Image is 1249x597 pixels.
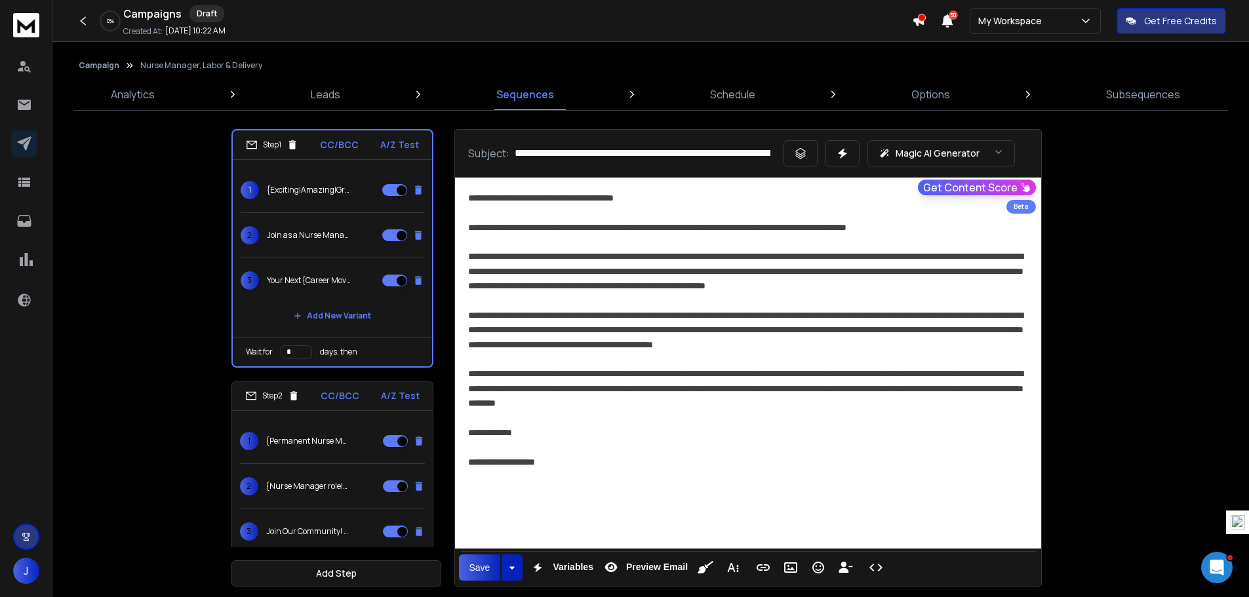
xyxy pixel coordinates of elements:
button: Get Free Credits [1117,8,1226,34]
p: CC/BCC [321,389,359,402]
p: {Nurse Manager role|Nurse Manager position|Nurse Manager opportunity|Permanent Nurse Manager role... [266,481,350,491]
span: Preview Email [624,562,690,573]
p: Wait for [246,347,273,357]
button: Campaign [79,60,119,71]
a: Subsequences [1098,79,1188,110]
div: Step 2 [245,390,300,402]
div: Draft [189,5,224,22]
p: {Exciting|Amazing|Great} Nurse Manager – Labor & Delivery {Role|Opportunity|Position} in {[US_STA... [267,185,351,195]
a: Analytics [103,79,163,110]
p: Join Our Community! {Nurse Manager|Nursing Manager|Nurse Leadership} Roles in Labor and Delivery [266,526,350,537]
div: Step 1 [246,139,298,151]
iframe: Intercom live chat [1201,552,1233,583]
button: More Text [721,554,745,581]
button: Insert Image (Ctrl+P) [778,554,803,581]
span: 1 [240,432,258,450]
p: Analytics [111,87,155,102]
a: Schedule [702,79,763,110]
button: Insert Link (Ctrl+K) [751,554,776,581]
button: Variables [525,554,596,581]
button: Preview Email [599,554,690,581]
p: [DATE] 10:22 AM [165,26,226,36]
p: 0 % [107,17,114,25]
p: A/Z Test [381,389,420,402]
button: Magic AI Generator [867,140,1015,166]
p: My Workspace [978,14,1047,28]
span: 50 [949,10,958,20]
p: Sequences [496,87,554,102]
button: Save [459,554,501,581]
p: Subsequences [1106,87,1180,102]
p: Subject: [468,145,509,161]
span: 2 [241,226,259,244]
a: Sequences [488,79,562,110]
button: Insert Unsubscribe Link [833,554,858,581]
p: Nurse Manager, Labor & Delivery [140,60,262,71]
a: Leads [303,79,348,110]
h1: Campaigns [123,6,182,22]
p: {Permanent Nurse Manager|Nurse Manager Position|Labor and Delivery Nurse Manager|Nurse Manager, L... [266,436,350,446]
p: CC/BCC [320,138,359,151]
p: Leads [311,87,340,102]
p: Join as a Nurse Manager - Labor & Delivery in {[US_STATE]|Bama|the South|AL} [267,230,351,241]
span: 2 [240,477,258,495]
span: 1 [241,181,259,199]
img: logo [13,13,39,37]
p: Your Next {Career Move|Leadership Step|Opportunity|Role}: Nurse Manager – Labor & Delivery in {[U... [267,275,351,286]
button: Get Content Score [918,180,1036,195]
button: Add New Variant [283,303,382,329]
p: Get Free Credits [1144,14,1217,28]
a: Options [903,79,958,110]
div: Beta [1006,200,1036,214]
button: Clean HTML [693,554,718,581]
li: Step1CC/BCCA/Z Test1{Exciting|Amazing|Great} Nurse Manager – Labor & Delivery {Role|Opportunity|P... [231,129,433,368]
button: J [13,558,39,584]
span: Variables [550,562,596,573]
button: Emoticons [806,554,831,581]
p: A/Z Test [380,138,419,151]
p: Created At: [123,26,163,37]
button: Code View [863,554,888,581]
span: 3 [240,522,258,541]
button: Add Step [231,560,441,587]
p: Schedule [710,87,755,102]
p: Options [911,87,950,102]
span: 3 [241,271,259,290]
p: Magic AI Generator [896,147,980,160]
p: days, then [320,347,357,357]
